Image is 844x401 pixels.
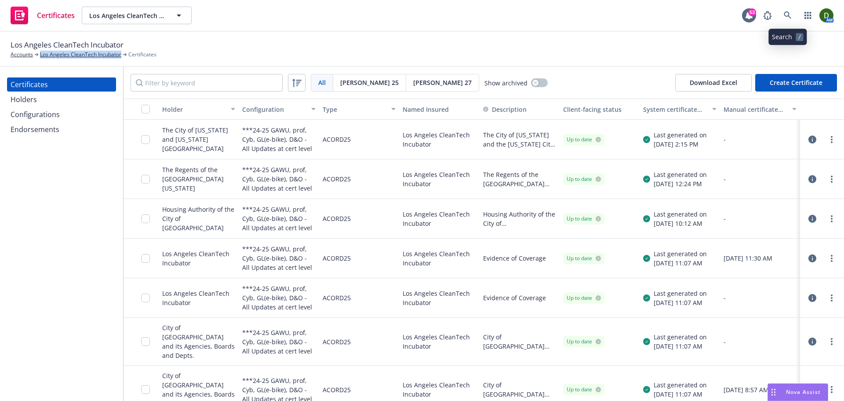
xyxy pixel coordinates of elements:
div: Named Insured [403,105,476,114]
div: [DATE] 10:12 AM [654,219,707,228]
div: Configurations [11,107,60,121]
button: Evidence of Coverage [483,254,546,263]
div: ACORD25 [323,165,351,193]
div: [DATE] 11:07 AM [654,298,707,307]
div: [DATE] 2:15 PM [654,140,707,149]
div: [DATE] 8:57 AM [724,385,797,394]
span: Certificates [37,12,75,19]
a: Accounts [11,51,33,59]
div: Last generated on [654,332,707,342]
button: Download Excel [675,74,752,92]
div: Last generated on [654,249,707,258]
div: Last generated on [654,380,707,390]
input: Toggle Row Selected [141,254,150,263]
input: Toggle Row Selected [141,135,150,144]
button: Type [319,99,399,120]
input: Toggle Row Selected [141,337,150,346]
div: [DATE] 11:07 AM [654,258,707,268]
div: Los Angeles CleanTech Incubator [399,159,479,199]
span: [PERSON_NAME] 25 [340,78,399,87]
div: - [724,135,797,144]
div: ***24-25 GAWU, prof, Cyb, GL(e-bike), D&O - All Updates at cert level [242,204,315,233]
div: 53 [748,8,756,16]
div: Certificates [11,77,48,92]
img: photo [819,8,833,22]
div: Client-facing status [563,105,636,114]
button: Create Certificate [755,74,837,92]
button: Nova Assist [768,383,828,401]
div: ***24-25 GAWU, prof, Cyb, GL(e-bike), D&O - All Updates at cert level [242,244,315,272]
span: Certificates [128,51,156,59]
div: System certificate last generated [643,105,706,114]
div: [DATE] 11:30 AM [724,254,797,263]
button: Client-facing status [560,99,640,120]
div: Up to date [567,175,601,183]
div: Los Angeles CleanTech Incubator [399,120,479,159]
button: The City of [US_STATE] and the [US_STATE] City Economic Development Corporation, together with th... [483,130,556,149]
div: Los Angeles CleanTech Incubator [399,199,479,239]
input: Filter by keyword [131,74,283,92]
div: Up to date [567,254,601,262]
div: Manual certificate last generated [724,105,787,114]
a: more [826,336,837,347]
a: more [826,253,837,264]
div: City of [GEOGRAPHIC_DATA] and its Agencies, Boards and Depts. [162,323,235,360]
div: Up to date [567,294,601,302]
div: Configuration [242,105,306,114]
div: Endorsements [11,122,59,136]
div: [DATE] 11:07 AM [654,342,707,351]
div: Los Angeles CleanTech Incubator [399,239,479,278]
div: Housing Authority of the City of [GEOGRAPHIC_DATA] [162,205,235,232]
span: Show archived [484,78,527,88]
input: Toggle Row Selected [141,175,150,184]
button: Configuration [239,99,319,120]
a: Certificates [7,77,116,92]
div: Up to date [567,338,601,346]
button: System certificate last generated [640,99,720,120]
button: Los Angeles CleanTech Incubator [82,7,192,24]
button: Description [483,105,527,114]
div: Last generated on [654,130,707,140]
div: Last generated on [654,210,707,219]
button: Named Insured [399,99,479,120]
a: Search [779,7,797,24]
div: ACORD25 [323,244,351,272]
span: Nova Assist [786,388,821,396]
button: The Regents of the [GEOGRAPHIC_DATA][US_STATE] is included as additional insured as required by a... [483,170,556,188]
button: City of [GEOGRAPHIC_DATA] and its Agencies, Boards and Depts. are included as Additional Insured ... [483,380,556,399]
div: Type [323,105,386,114]
div: The City of [US_STATE] and [US_STATE][GEOGRAPHIC_DATA] [162,125,235,153]
div: - [724,174,797,184]
div: [DATE] 12:24 PM [654,179,707,188]
div: - [724,214,797,223]
span: [PERSON_NAME] 27 [413,78,472,87]
span: All [318,78,326,87]
div: ACORD25 [323,323,351,360]
div: Los Angeles CleanTech Incubator [399,318,479,366]
button: Holder [159,99,239,120]
div: Last generated on [654,170,707,179]
div: ACORD25 [323,204,351,233]
div: - [724,337,797,346]
a: more [826,174,837,184]
a: Report a Bug [759,7,776,24]
div: Los Angeles CleanTech Incubator [162,289,235,307]
div: Holder [162,105,226,114]
a: Endorsements [7,122,116,136]
input: Toggle Row Selected [141,294,150,302]
div: ACORD25 [323,125,351,154]
a: more [826,134,837,145]
button: Housing Authority of the City of [GEOGRAPHIC_DATA], its Board, Directors, officers, agents, emplo... [483,210,556,228]
div: Up to date [567,215,601,223]
button: Manual certificate last generated [720,99,800,120]
div: Last generated on [654,289,707,298]
a: Switch app [799,7,817,24]
div: The Regents of the [GEOGRAPHIC_DATA][US_STATE] [162,165,235,193]
span: City of [GEOGRAPHIC_DATA] and its Agencies, Boards and Depts. are included as an additional insur... [483,332,556,351]
button: Evidence of Coverage [483,293,546,302]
